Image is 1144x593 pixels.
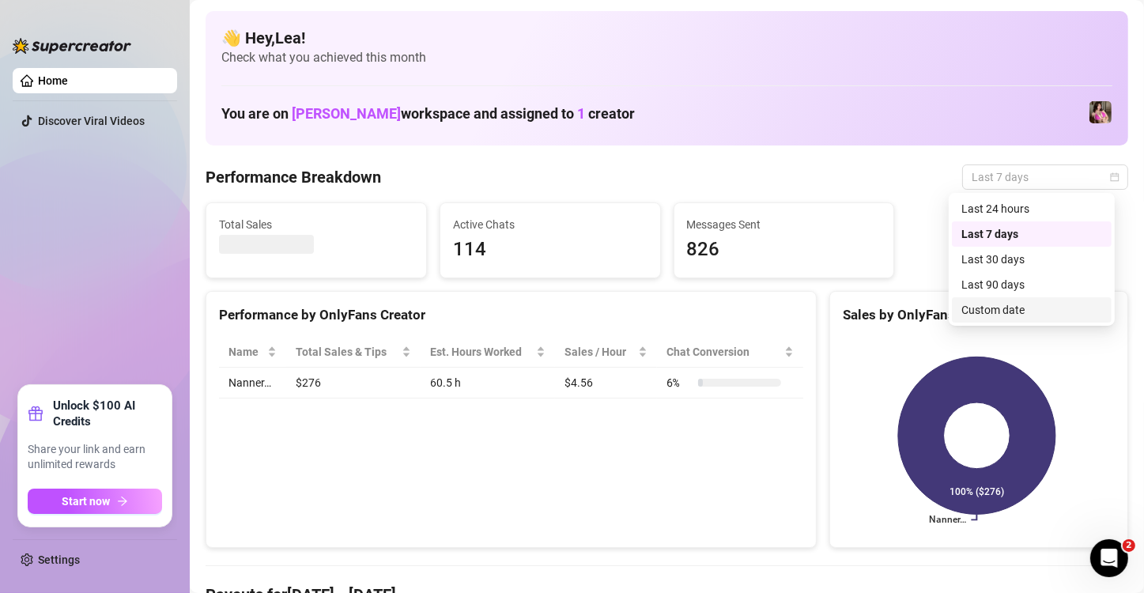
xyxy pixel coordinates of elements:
span: arrow-right [117,496,128,507]
h4: 👋 Hey, Lea ! [221,27,1112,49]
div: Est. Hours Worked [430,343,533,361]
span: Total Sales & Tips [296,343,398,361]
a: Settings [38,553,80,566]
td: Nanner… [219,368,286,398]
img: Nanner [1089,101,1112,123]
strong: Unlock $100 AI Credits [53,398,162,429]
th: Name [219,337,286,368]
span: Check what you achieved this month [221,49,1112,66]
span: 1 [577,105,585,122]
span: 826 [687,235,882,265]
a: Home [38,74,68,87]
span: 2 [1123,539,1135,552]
button: Start nowarrow-right [28,489,162,514]
span: Sales / Hour [564,343,635,361]
div: Last 90 days [952,272,1112,297]
text: Nanner… [929,515,966,526]
span: Name [228,343,264,361]
div: Last 24 hours [952,196,1112,221]
span: Total Sales [219,216,413,233]
div: Last 90 days [961,276,1102,293]
h4: Performance Breakdown [206,166,381,188]
th: Sales / Hour [555,337,657,368]
span: Messages Sent [687,216,882,233]
div: Last 7 days [961,225,1102,243]
div: Last 30 days [961,251,1102,268]
td: $276 [286,368,420,398]
img: logo-BBDzfeDw.svg [13,38,131,54]
div: Custom date [952,297,1112,323]
div: Last 7 days [952,221,1112,247]
span: Last 7 days [972,165,1119,189]
h1: You are on workspace and assigned to creator [221,105,635,123]
span: Start now [62,495,111,508]
div: Sales by OnlyFans Creator [843,304,1115,326]
div: Performance by OnlyFans Creator [219,304,803,326]
span: Share your link and earn unlimited rewards [28,442,162,473]
span: calendar [1110,172,1119,182]
span: [PERSON_NAME] [292,105,401,122]
span: 114 [453,235,648,265]
th: Total Sales & Tips [286,337,420,368]
span: Active Chats [453,216,648,233]
span: gift [28,406,43,421]
div: Last 24 hours [961,200,1102,217]
span: Chat Conversion [666,343,781,361]
span: 6 % [666,374,692,391]
td: $4.56 [555,368,657,398]
iframe: Intercom live chat [1090,539,1128,577]
th: Chat Conversion [657,337,803,368]
td: 60.5 h [421,368,555,398]
div: Custom date [961,301,1102,319]
a: Discover Viral Videos [38,115,145,127]
div: Last 30 days [952,247,1112,272]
